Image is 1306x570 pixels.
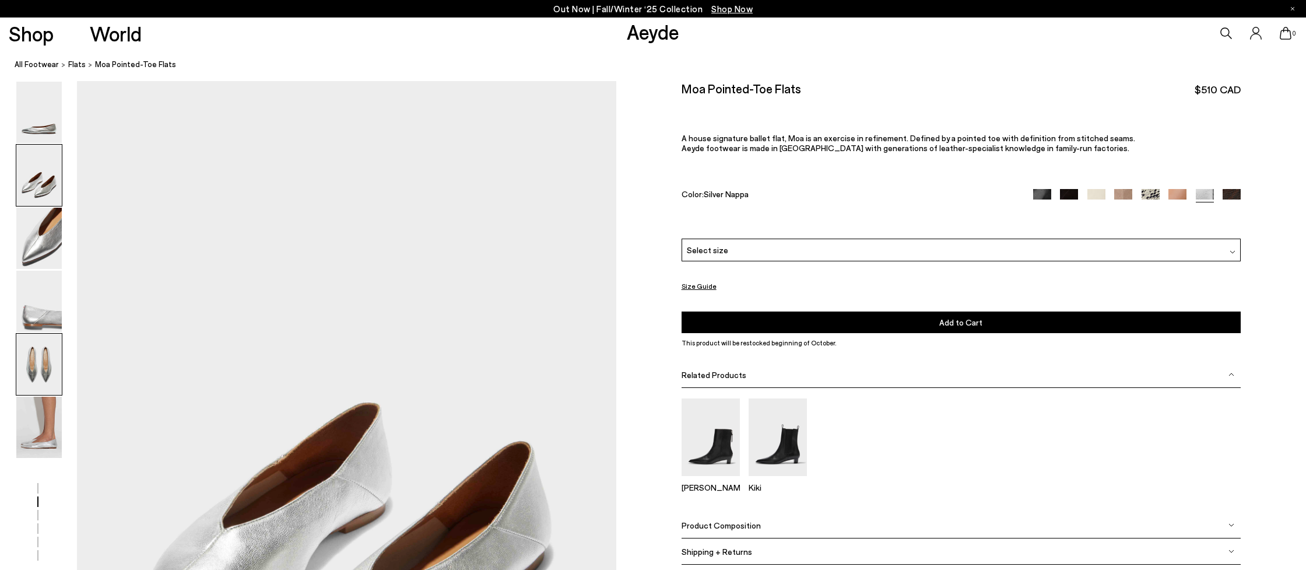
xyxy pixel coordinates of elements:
p: Out Now | Fall/Winter ‘25 Collection [553,2,753,16]
a: All Footwear [15,58,59,71]
img: svg%3E [1228,548,1234,554]
span: Silver Nappa [704,189,749,199]
img: svg%3E [1230,249,1235,255]
span: flats [68,60,86,69]
nav: breadcrumb [15,49,1306,81]
span: Related Products [682,370,746,380]
a: World [90,23,142,44]
span: $510 CAD [1195,82,1241,97]
img: Moa Pointed-Toe Flats - Image 5 [16,334,62,395]
img: Moa Pointed-Toe Flats - Image 6 [16,397,62,458]
img: tab_domain_overview_orange.svg [31,68,41,77]
img: svg%3E [1228,522,1234,528]
p: This product will be restocked beginning of October. [682,338,1241,348]
div: Color: [682,189,1015,202]
span: Add to Cart [939,317,982,327]
span: Product Composition [682,520,761,530]
img: Kiki Leather Chelsea Boots [749,398,807,476]
p: [PERSON_NAME] [682,482,740,492]
img: svg%3E [1228,372,1234,377]
div: Keywords by Traffic [129,69,196,76]
span: Navigate to /collections/new-in [711,4,753,14]
span: Shipping + Returns [682,547,752,557]
a: Harriet Pointed Ankle Boots [PERSON_NAME] [682,468,740,492]
img: Moa Pointed-Toe Flats - Image 2 [16,145,62,206]
div: v 4.0.25 [33,19,57,28]
img: Moa Pointed-Toe Flats - Image 1 [16,82,62,143]
a: Aeyde [627,19,679,44]
div: Domain Overview [44,69,104,76]
span: 0 [1291,30,1297,37]
a: 0 [1280,27,1291,40]
span: Moa Pointed-Toe Flats [95,58,176,71]
img: website_grey.svg [19,30,28,40]
h2: Moa Pointed-Toe Flats [682,81,801,96]
img: Moa Pointed-Toe Flats - Image 3 [16,208,62,269]
p: Kiki [749,482,807,492]
img: Moa Pointed-Toe Flats - Image 4 [16,271,62,332]
button: Size Guide [682,279,717,293]
button: Add to Cart [682,312,1241,333]
span: Select size [687,243,728,256]
a: flats [68,58,86,71]
a: Kiki Leather Chelsea Boots Kiki [749,468,807,492]
img: logo_orange.svg [19,19,28,28]
a: Shop [9,23,54,44]
div: Domain: [DOMAIN_NAME] [30,30,128,40]
img: Harriet Pointed Ankle Boots [682,398,740,476]
p: A house signature ballet flat, Moa is an exercise in refinement. Defined by a pointed toe with de... [682,133,1241,143]
img: tab_keywords_by_traffic_grey.svg [116,68,125,77]
p: Aeyde footwear is made in [GEOGRAPHIC_DATA] with generations of leather-specialist knowledge in f... [682,143,1241,153]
